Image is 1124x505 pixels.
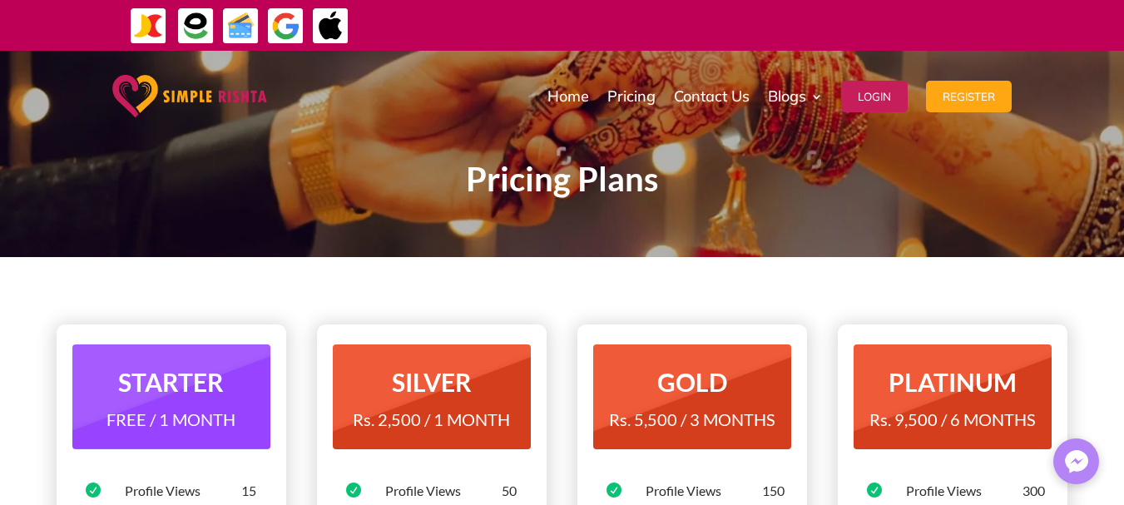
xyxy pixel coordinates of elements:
div: Profile Views [385,482,502,500]
span: Rs. 5,500 / 3 MONTHS [609,409,775,429]
span: FREE / 1 MONTH [106,409,235,429]
img: ApplePay-icon [312,7,349,45]
span:  [346,483,361,498]
img: GooglePay-icon [267,7,305,45]
img: JazzCash-icon [130,7,167,45]
span: Rs. 2,500 / 1 MONTH [353,409,510,429]
a: Blogs [768,55,823,138]
span:  [867,483,882,498]
a: Pricing [607,55,656,138]
strong: PLATINUM [889,367,1017,397]
div: Profile Views [646,482,762,500]
p: Pricing Plans [113,170,1012,190]
img: Messenger [1060,445,1093,478]
strong: STARTER [118,367,224,397]
strong: ایزی پیسہ [1048,10,1085,39]
a: Contact Us [674,55,750,138]
img: Credit Cards [222,7,260,45]
a: Login [841,55,908,138]
button: Login [841,81,908,112]
img: EasyPaisa-icon [177,7,215,45]
strong: GOLD [657,367,727,397]
a: Register [926,55,1012,138]
a: Home [547,55,589,138]
div: Profile Views [906,482,1022,500]
strong: SILVER [392,367,472,397]
span:  [607,483,621,498]
button: Register [926,81,1012,112]
span: Rs. 9,500 / 6 MONTHS [869,409,1036,429]
span:  [86,483,101,498]
div: Profile Views [125,482,241,500]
